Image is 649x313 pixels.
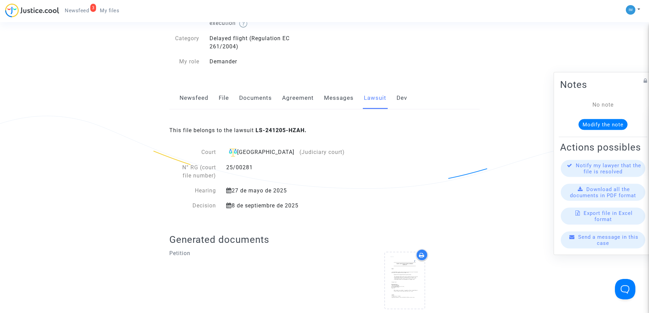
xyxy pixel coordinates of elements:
div: 3 [90,4,96,12]
span: This file belongs to the lawsuit [169,127,307,134]
div: 8 de septiembre de 2025 [221,202,359,210]
a: Newsfeed [180,87,208,109]
div: Hearing [169,187,221,195]
a: Agreement [282,87,314,109]
div: No note [570,100,636,109]
a: My files [94,5,125,16]
span: Newsfeed [65,7,89,14]
h2: Notes [560,78,646,90]
img: icon-faciliter-sm.svg [229,148,237,157]
div: 27 de mayo de 2025 [221,187,359,195]
div: Category [164,34,204,51]
a: Lawsuit [364,87,386,109]
div: [GEOGRAPHIC_DATA] [226,148,354,157]
span: Send a message in this case [578,234,638,246]
img: jc-logo.svg [5,3,59,17]
b: LS-241205-HZAH. [256,127,307,134]
img: help.svg [239,19,247,28]
a: File [219,87,229,109]
p: Petition [169,249,320,257]
h2: Generated documents [169,234,480,246]
a: Dev [397,87,407,109]
a: 3Newsfeed [59,5,94,16]
h2: Actions possibles [560,141,646,153]
a: Documents [239,87,272,109]
iframe: Help Scout Beacon - Open [615,279,635,299]
span: My files [100,7,119,14]
div: N° RG (court file number) [169,163,221,180]
div: Demander [204,58,325,66]
div: 25/00281 [221,163,359,180]
div: Court [169,148,221,157]
div: Delayed flight (Regulation EC 261/2004) [204,34,325,51]
span: Export file in Excel format [584,210,633,222]
div: My role [164,58,204,66]
span: Download all the documents in PDF format [570,186,636,198]
span: Notify my lawyer that the file is resolved [576,162,641,174]
a: Messages [324,87,354,109]
button: Modify the note [578,119,628,130]
span: (Judiciary court) [299,149,345,155]
img: a105443982b9e25553e3eed4c9f672e7 [626,5,635,15]
div: Decision [169,202,221,210]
